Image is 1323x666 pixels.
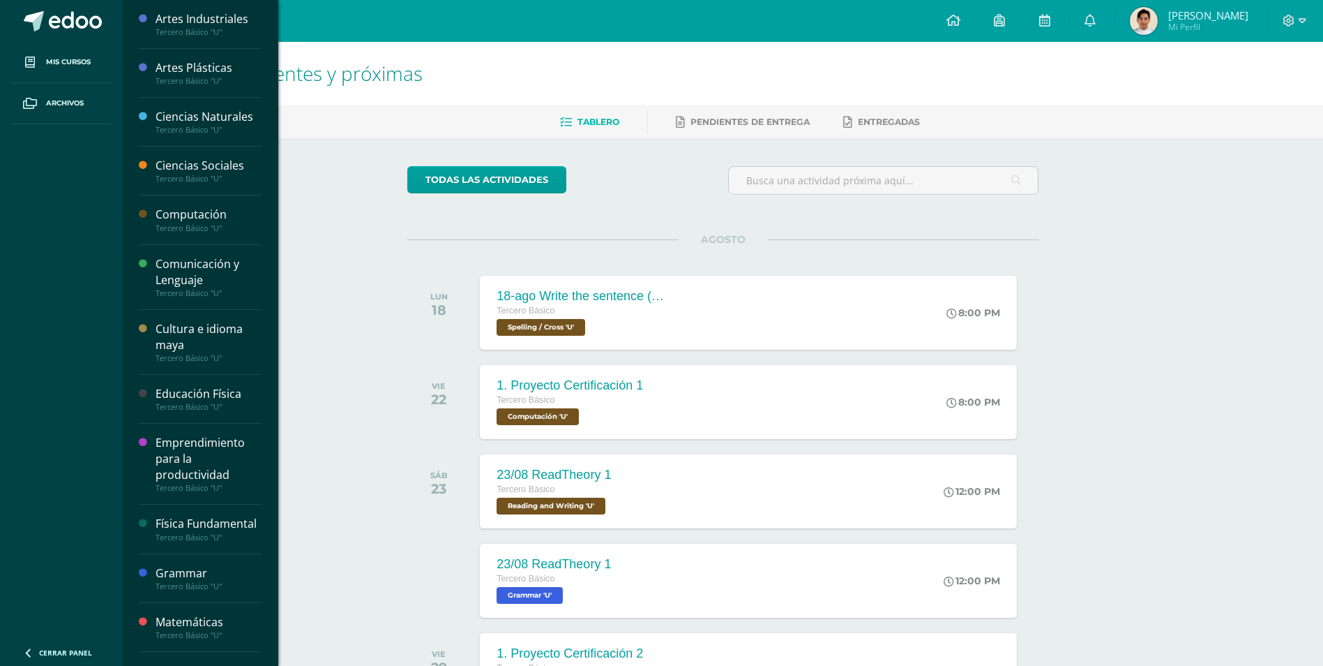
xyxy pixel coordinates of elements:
div: Tercero Básico "U" [156,76,262,86]
div: Grammar [156,565,262,582]
a: ComputaciónTercero Básico "U" [156,207,262,232]
div: LUN [430,292,448,302]
div: Educación Física [156,386,262,402]
div: 12:00 PM [944,575,1000,587]
a: Artes IndustrialesTercero Básico "U" [156,11,262,37]
span: Actividades recientes y próximas [139,60,423,87]
a: Entregadas [843,111,920,133]
div: 18 [430,302,448,318]
a: Comunicación y LenguajeTercero Básico "U" [156,256,262,298]
a: Tablero [560,111,619,133]
a: Física FundamentalTercero Básico "U" [156,516,262,542]
div: VIE [431,649,447,659]
span: Mis cursos [46,57,91,68]
div: Tercero Básico "U" [156,27,262,37]
span: Tercero Básico [497,395,554,405]
a: Educación FísicaTercero Básico "U" [156,386,262,412]
span: Tercero Básico [497,306,554,316]
img: 3ef5ddf9f422fdfcafeb43ddfbc22940.png [1130,7,1158,35]
div: 8:00 PM [946,306,1000,319]
div: SÁB [430,471,448,480]
div: 23/08 ReadTheory 1 [497,468,611,482]
span: Pendientes de entrega [690,117,810,127]
a: Pendientes de entrega [676,111,810,133]
a: GrammarTercero Básico "U" [156,565,262,591]
span: Tercero Básico [497,574,554,584]
div: 22 [431,391,446,408]
div: Artes Plásticas [156,60,262,76]
span: Grammar 'U' [497,587,563,604]
span: Entregadas [858,117,920,127]
a: Mis cursos [11,42,112,83]
span: [PERSON_NAME] [1168,8,1248,22]
div: Computación [156,207,262,223]
div: 23/08 ReadTheory 1 [497,557,611,572]
div: Tercero Básico "U" [156,353,262,363]
div: Tercero Básico "U" [156,223,262,233]
span: Archivos [46,98,84,109]
span: Mi Perfil [1168,21,1248,33]
a: Archivos [11,83,112,124]
div: 8:00 PM [946,396,1000,408]
input: Busca una actividad próxima aquí... [729,167,1038,194]
div: 1. Proyecto Certificación 2 [497,646,643,661]
a: Emprendimiento para la productividadTercero Básico "U" [156,435,262,493]
div: Tercero Básico "U" [156,125,262,135]
div: Ciencias Sociales [156,158,262,174]
div: VIE [431,381,446,391]
a: MatemáticasTercero Básico "U" [156,614,262,640]
div: Tercero Básico "U" [156,402,262,412]
div: Física Fundamental [156,516,262,532]
a: todas las Actividades [407,166,566,193]
div: Tercero Básico "U" [156,630,262,640]
div: 18-ago Write the sentence (Glasses) [497,289,664,304]
a: Ciencias SocialesTercero Básico "U" [156,158,262,184]
div: Emprendimiento para la productividad [156,435,262,483]
div: 12:00 PM [944,485,1000,498]
span: AGOSTO [679,233,768,246]
div: Comunicación y Lenguaje [156,256,262,288]
div: Matemáticas [156,614,262,630]
span: Reading and Writing 'U' [497,498,605,515]
span: Computación 'U' [497,408,579,425]
span: Tercero Básico [497,484,554,494]
div: 23 [430,480,448,497]
span: Tablero [577,117,619,127]
div: Tercero Básico "U" [156,533,262,542]
a: Ciencias NaturalesTercero Básico "U" [156,109,262,135]
span: Cerrar panel [39,648,92,658]
div: Tercero Básico "U" [156,288,262,298]
div: Ciencias Naturales [156,109,262,125]
a: Cultura e idioma mayaTercero Básico "U" [156,321,262,363]
div: Cultura e idioma maya [156,321,262,353]
span: Spelling / Cross 'U' [497,319,585,336]
div: 1. Proyecto Certificación 1 [497,378,643,393]
div: Tercero Básico "U" [156,582,262,591]
div: Artes Industriales [156,11,262,27]
a: Artes PlásticasTercero Básico "U" [156,60,262,86]
div: Tercero Básico "U" [156,483,262,493]
div: Tercero Básico "U" [156,174,262,184]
